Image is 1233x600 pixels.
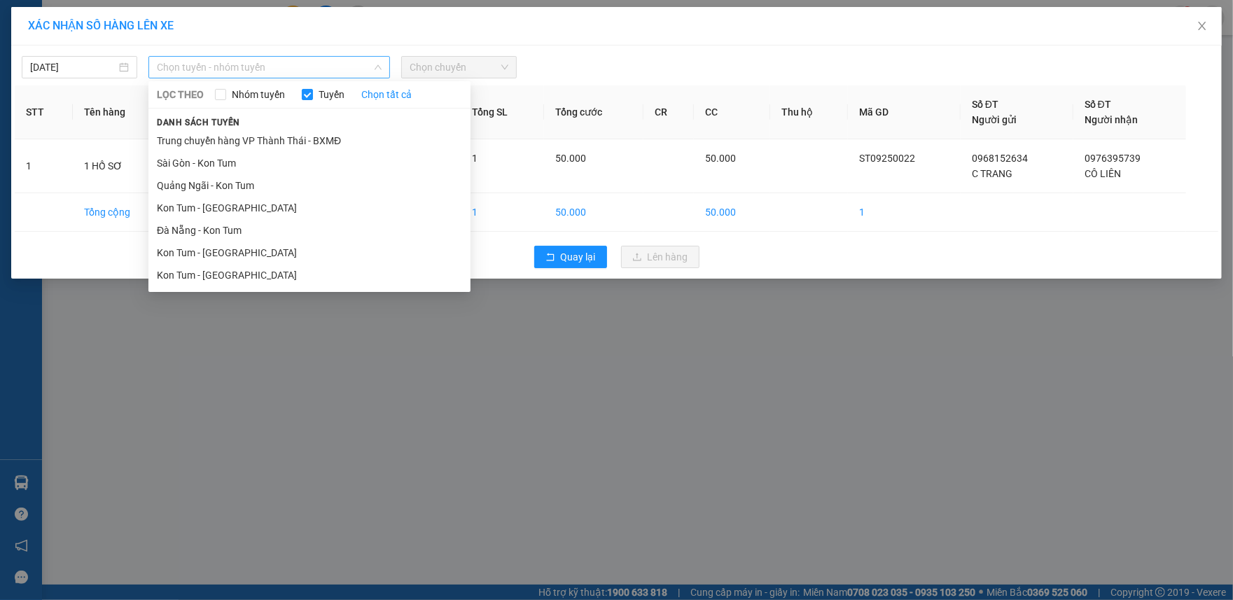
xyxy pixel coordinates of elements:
td: 50.000 [544,193,643,232]
span: 0976395739 [1085,153,1141,164]
td: 1 [15,139,73,193]
a: Chọn tất cả [361,87,412,102]
span: Tuyến [313,87,350,102]
th: STT [15,85,73,139]
span: rollback [545,252,555,263]
span: Người nhận [1085,114,1138,125]
td: 1 [848,193,961,232]
span: Người gửi [972,114,1017,125]
button: rollbackQuay lại [534,246,607,268]
span: LỌC THEO [157,87,204,102]
span: XÁC NHẬN SỐ HÀNG LÊN XE [28,19,174,32]
button: Close [1183,7,1222,46]
span: 1 [472,153,478,164]
span: 0968152634 [972,153,1028,164]
span: Số ĐT [1085,99,1111,110]
li: Trung chuyển hàng VP Thành Thái - BXMĐ [148,130,471,152]
span: ST09250022 [859,153,915,164]
th: Tổng SL [461,85,544,139]
th: CR [643,85,694,139]
th: Thu hộ [770,85,848,139]
span: C TRANG [972,168,1012,179]
span: Danh sách tuyến [148,116,249,129]
li: Sài Gòn - Kon Tum [148,152,471,174]
td: 1 HỒ SƠ [73,139,172,193]
span: 50.000 [555,153,586,164]
li: Kon Tum - [GEOGRAPHIC_DATA] [148,242,471,264]
span: Quay lại [561,249,596,265]
span: down [374,63,382,71]
th: Tên hàng [73,85,172,139]
span: Chọn chuyến [410,57,508,78]
span: close [1197,20,1208,32]
td: 50.000 [694,193,770,232]
span: 50.000 [705,153,736,164]
th: Tổng cước [544,85,643,139]
li: Kon Tum - [GEOGRAPHIC_DATA] [148,264,471,286]
span: Số ĐT [972,99,998,110]
td: 1 [461,193,544,232]
th: CC [694,85,770,139]
li: Quảng Ngãi - Kon Tum [148,174,471,197]
input: 12/09/2025 [30,60,116,75]
td: Tổng cộng [73,193,172,232]
button: uploadLên hàng [621,246,699,268]
span: Chọn tuyến - nhóm tuyến [157,57,382,78]
span: CÔ LIÊN [1085,168,1121,179]
li: Kon Tum - [GEOGRAPHIC_DATA] [148,197,471,219]
li: Đà Nẵng - Kon Tum [148,219,471,242]
th: Mã GD [848,85,961,139]
span: Nhóm tuyến [226,87,291,102]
